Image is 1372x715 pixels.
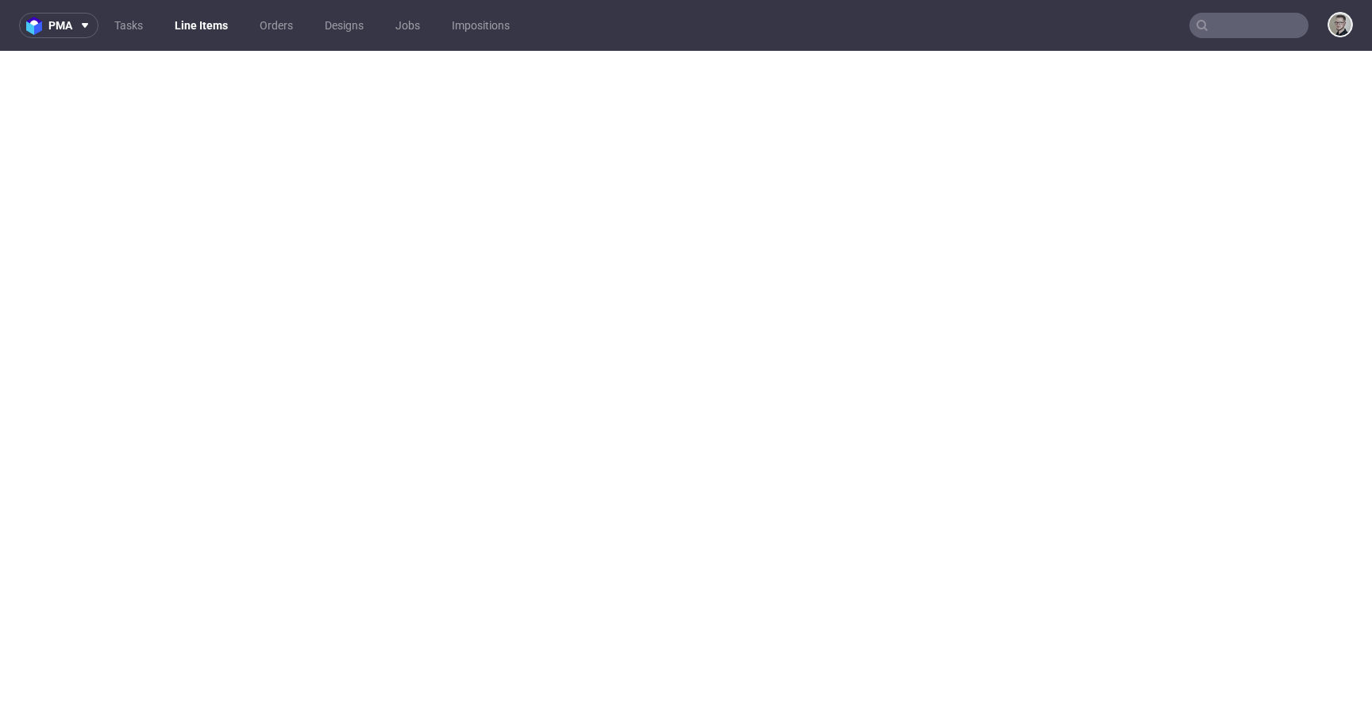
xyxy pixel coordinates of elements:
[26,17,48,35] img: logo
[442,13,519,38] a: Impositions
[48,20,72,31] span: pma
[1329,14,1351,36] img: Krystian Gaza
[386,13,430,38] a: Jobs
[19,13,98,38] button: pma
[315,13,373,38] a: Designs
[165,13,237,38] a: Line Items
[250,13,303,38] a: Orders
[105,13,152,38] a: Tasks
